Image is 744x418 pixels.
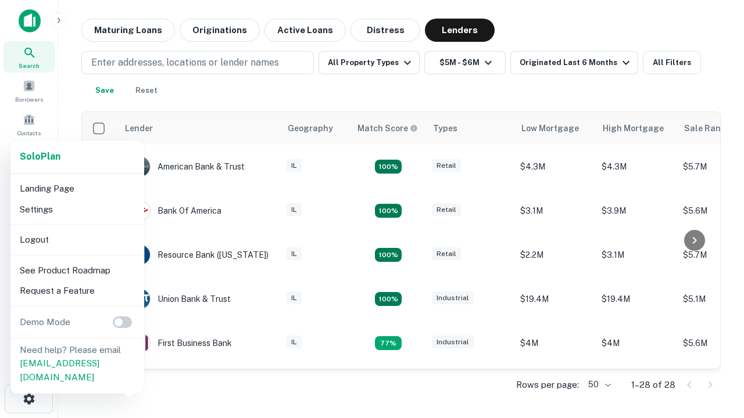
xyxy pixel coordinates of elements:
strong: Solo Plan [20,151,60,162]
li: Logout [15,229,139,250]
p: Demo Mode [15,315,75,329]
li: Landing Page [15,178,139,199]
li: Settings [15,199,139,220]
li: Request a Feature [15,280,139,301]
iframe: Chat Widget [686,325,744,381]
a: [EMAIL_ADDRESS][DOMAIN_NAME] [20,358,99,382]
li: See Product Roadmap [15,260,139,281]
p: Need help? Please email [20,343,135,384]
a: SoloPlan [20,150,60,164]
